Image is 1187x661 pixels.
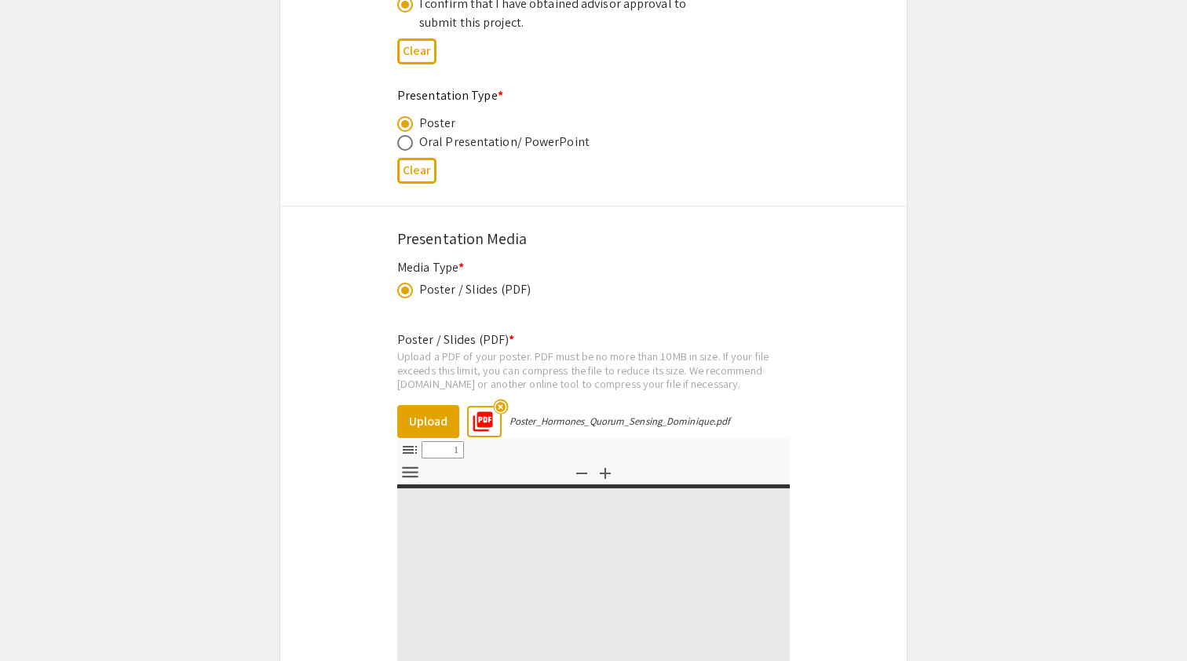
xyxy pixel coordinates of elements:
[397,38,436,64] button: Clear
[12,590,67,649] iframe: Chat
[397,331,514,348] mat-label: Poster / Slides (PDF)
[509,414,730,428] div: Poster_Hormones_Quorum_Sensing_Dominique.pdf
[419,133,590,152] div: Oral Presentation/ PowerPoint
[493,399,508,414] mat-icon: highlight_off
[397,405,459,438] button: Upload
[397,349,790,391] div: Upload a PDF of your poster. PDF must be no more than 10MB in size. If your file exceeds this lim...
[397,259,464,276] mat-label: Media Type
[466,405,490,429] mat-icon: picture_as_pdf
[396,439,423,462] button: Toggle Sidebar
[419,114,456,133] div: Poster
[422,441,464,458] input: Page
[397,158,436,184] button: Clear
[419,280,531,299] div: Poster / Slides (PDF)
[397,227,790,250] div: Presentation Media
[396,462,423,484] button: Tools
[568,462,595,484] button: Zoom Out
[397,87,503,104] mat-label: Presentation Type
[592,462,619,484] button: Zoom In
